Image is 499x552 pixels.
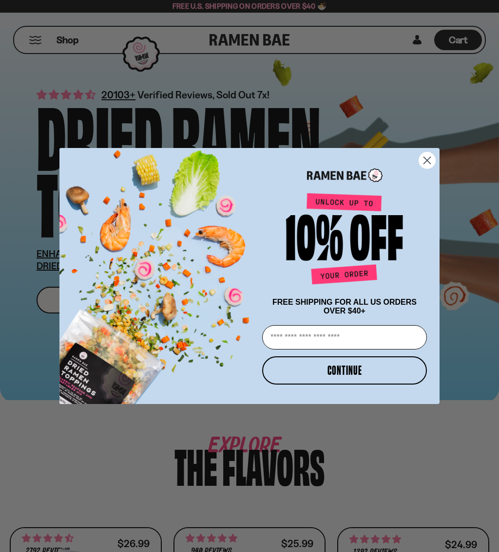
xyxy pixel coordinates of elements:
[307,167,383,184] img: Ramen Bae Logo
[272,298,417,315] span: FREE SHIPPING FOR ALL US ORDERS OVER $40+
[262,356,427,385] button: CONTINUE
[419,152,436,169] button: Close dialog
[59,139,258,404] img: ce7035ce-2e49-461c-ae4b-8ade7372f32c.png
[284,193,405,288] img: Unlock up to 10% off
